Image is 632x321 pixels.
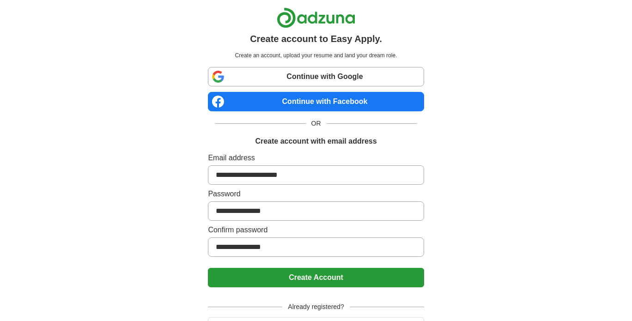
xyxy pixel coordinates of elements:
[277,7,355,28] img: Adzuna logo
[306,119,327,128] span: OR
[208,268,424,287] button: Create Account
[255,136,377,147] h1: Create account with email address
[208,224,424,236] label: Confirm password
[208,188,424,200] label: Password
[210,51,422,60] p: Create an account, upload your resume and land your dream role.
[208,152,424,164] label: Email address
[250,32,382,46] h1: Create account to Easy Apply.
[282,302,349,312] span: Already registered?
[208,92,424,111] a: Continue with Facebook
[208,67,424,86] a: Continue with Google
